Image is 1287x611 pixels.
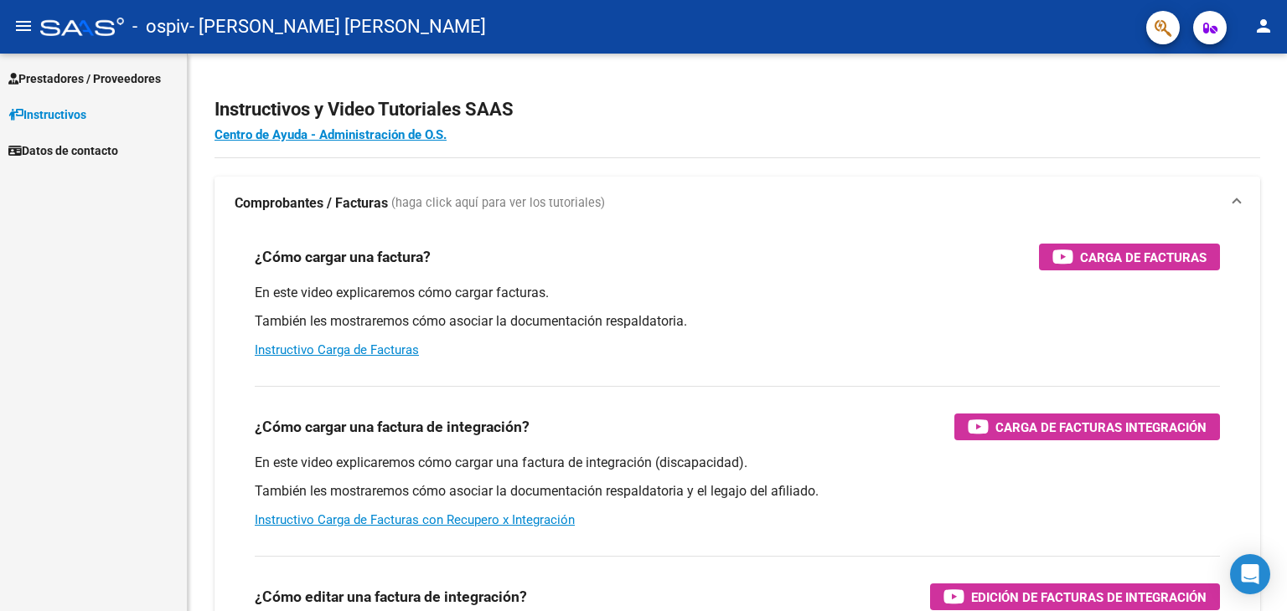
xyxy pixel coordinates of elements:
[214,177,1260,230] mat-expansion-panel-header: Comprobantes / Facturas (haga click aquí para ver los tutoriales)
[255,312,1220,331] p: También les mostraremos cómo asociar la documentación respaldatoria.
[1039,244,1220,270] button: Carga de Facturas
[13,16,34,36] mat-icon: menu
[8,141,118,160] span: Datos de contacto
[971,587,1207,608] span: Edición de Facturas de integración
[8,69,161,88] span: Prestadores / Proveedores
[255,415,530,439] h3: ¿Cómo cargar una factura de integración?
[255,342,419,357] a: Instructivo Carga de Facturas
[255,512,575,527] a: Instructivo Carga de Facturas con Recupero x Integración
[235,194,388,213] strong: Comprobantes / Facturas
[214,94,1260,126] h2: Instructivos y Video Tutoriales SAAS
[8,105,86,124] span: Instructivos
[1230,554,1270,594] div: Open Intercom Messenger
[391,194,605,213] span: (haga click aquí para ver los tutoriales)
[189,8,486,45] span: - [PERSON_NAME] [PERSON_NAME]
[255,454,1220,472] p: En este video explicaremos cómo cargar una factura de integración (discapacidad).
[1253,16,1274,36] mat-icon: person
[132,8,189,45] span: - ospiv
[930,583,1220,610] button: Edición de Facturas de integración
[255,585,527,608] h3: ¿Cómo editar una factura de integración?
[214,127,447,142] a: Centro de Ayuda - Administración de O.S.
[995,417,1207,438] span: Carga de Facturas Integración
[255,482,1220,501] p: También les mostraremos cómo asociar la documentación respaldatoria y el legajo del afiliado.
[255,245,431,269] h3: ¿Cómo cargar una factura?
[954,413,1220,440] button: Carga de Facturas Integración
[255,284,1220,302] p: En este video explicaremos cómo cargar facturas.
[1080,247,1207,268] span: Carga de Facturas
